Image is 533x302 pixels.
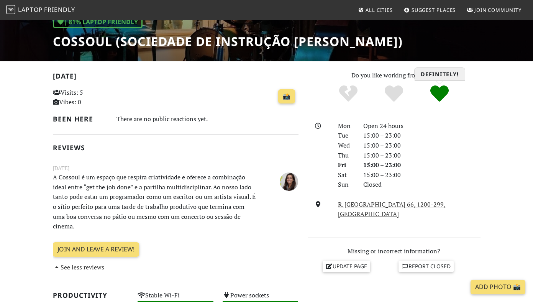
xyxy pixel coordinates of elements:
p: Missing or incorrect information? [308,246,481,256]
div: Sat [333,170,359,180]
h2: Productivity [53,291,129,299]
span: Join Community [474,7,522,13]
img: LaptopFriendly [6,5,15,14]
div: There are no public reactions yet. [116,113,298,125]
div: Closed [359,180,485,190]
h2: Been here [53,115,107,123]
a: Update page [323,261,370,272]
div: 15:00 – 23:00 [359,141,485,151]
div: Fri [333,160,359,170]
div: Yes [371,84,417,103]
small: [DATE] [48,164,303,172]
a: See less reviews [53,263,104,271]
span: Friendly [44,5,75,14]
span: Suggest Places [412,7,456,13]
a: Join Community [464,3,525,17]
a: Report closed [399,261,454,272]
div: Thu [333,151,359,161]
span: Laptop [18,5,43,14]
div: Tue [333,131,359,141]
div: Definitely! [417,84,462,103]
div: Mon [333,121,359,131]
div: 15:00 – 23:00 [359,131,485,141]
a: Suggest Places [401,3,459,17]
div: No [326,84,371,103]
h2: Reviews [53,144,298,152]
img: 6752-ana.jpg [280,172,298,191]
div: Wed [333,141,359,151]
h3: Definitely! [415,68,465,81]
h2: [DATE] [53,72,298,83]
span: Ana Afonso [280,177,298,185]
a: Join and leave a review! [53,242,139,257]
a: LaptopFriendly LaptopFriendly [6,3,75,17]
p: A Cossoul é um espaço que respira criatividade e oferece a combinação ideal entre “get the job do... [48,172,261,231]
div: 15:00 – 23:00 [359,170,485,180]
div: Sun [333,180,359,190]
div: 15:00 – 23:00 [359,151,485,161]
span: All Cities [366,7,393,13]
a: R. [GEOGRAPHIC_DATA] 66, 1200-299, [GEOGRAPHIC_DATA] [338,200,446,218]
div: Open 24 hours [359,121,485,131]
div: | 81% Laptop Friendly [53,16,143,28]
a: 📸 [278,89,295,104]
p: Visits: 5 Vibes: 0 [53,88,129,107]
a: All Cities [355,3,396,17]
h1: Cossoul (Sociedade de Instrução [PERSON_NAME]) [53,34,403,49]
p: Do you like working from here? [308,71,481,80]
div: 15:00 – 23:00 [359,160,485,170]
